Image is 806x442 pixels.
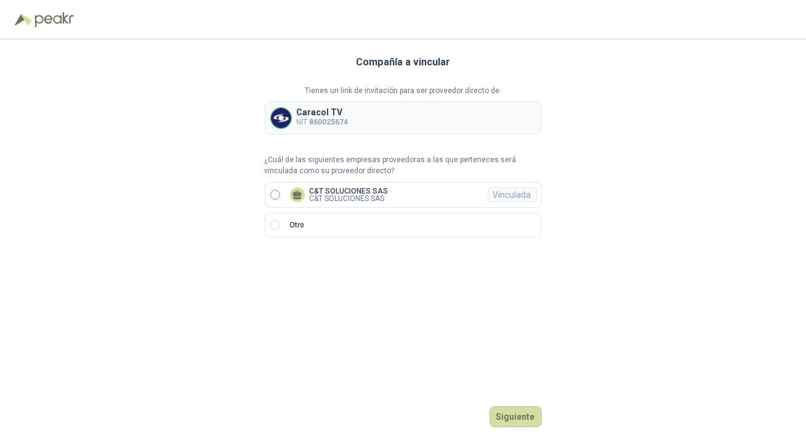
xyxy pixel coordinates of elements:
[34,12,74,27] img: Peakr
[356,54,450,70] h3: Compañía a vincular
[488,187,537,202] div: Vinculada
[490,406,542,427] button: Siguiente
[297,117,349,128] p: NIT
[297,108,349,117] p: Caracol TV
[271,108,291,128] img: Company Logo
[15,14,32,26] img: Logo
[290,219,305,231] p: Otro
[310,187,389,195] p: C&T SOLUCIONES SAS
[265,154,542,178] p: ¿Cuál de las siguientes empresas proveedoras a las que perteneces será vinculada como su proveedo...
[310,195,389,202] p: C&T SOLUCIONES SAS
[310,118,349,126] b: 860025674
[265,85,542,97] p: Tienes un link de invitación para ser proveedor directo de:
